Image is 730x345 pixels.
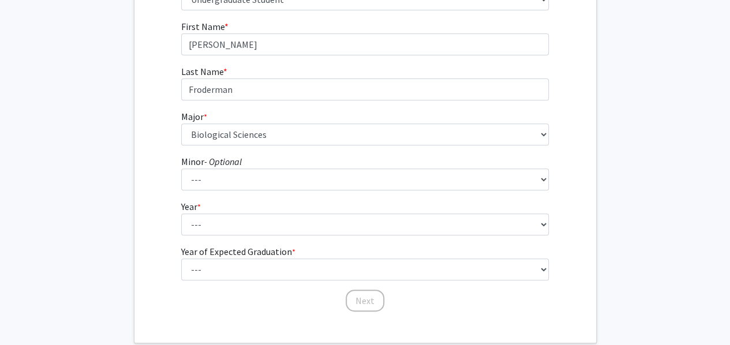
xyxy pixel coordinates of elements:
[181,200,201,213] label: Year
[181,155,242,168] label: Minor
[9,293,49,336] iframe: Chat
[181,110,207,123] label: Major
[181,245,295,258] label: Year of Expected Graduation
[181,66,223,77] span: Last Name
[204,156,242,167] i: - Optional
[346,290,384,312] button: Next
[181,21,224,32] span: First Name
